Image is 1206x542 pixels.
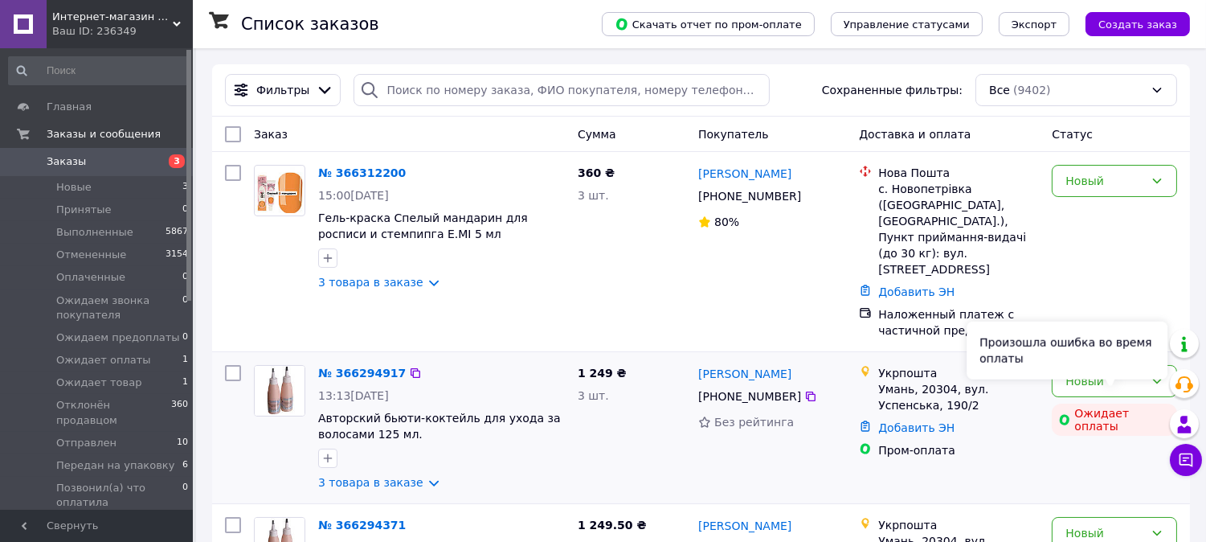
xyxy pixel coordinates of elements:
span: Отмененные [56,248,126,262]
span: Главная [47,100,92,114]
a: № 366294371 [318,519,406,532]
span: Скачать отчет по пром-оплате [615,17,802,31]
a: № 366312200 [318,166,406,179]
span: 5867 [166,225,188,240]
span: 10 [177,436,188,450]
span: 3154 [166,248,188,262]
span: Ожидаем предоплаты [56,331,180,345]
div: Умань, 20304, вул. Успенська, 190/2 [878,381,1039,413]
span: Заказы [47,154,86,169]
a: [PERSON_NAME] [698,366,791,382]
button: Создать заказ [1085,12,1190,36]
span: 3 шт. [578,389,609,402]
button: Чат с покупателем [1170,444,1202,476]
span: Сохраненные фильтры: [822,82,963,98]
span: 6 [182,458,188,473]
span: Ожидает товар [56,376,141,390]
span: 1 [182,376,188,390]
button: Управление статусами [831,12,983,36]
a: Авторский бьюти-коктейль для ухода за волосами 125 мл. [318,412,561,441]
a: [PERSON_NAME] [698,166,791,182]
span: Отклонён продавцом [56,398,171,427]
a: Добавить ЭН [878,421,955,434]
span: 0 [182,331,188,345]
span: 1 [182,353,188,367]
div: Наложенный платеж с частичной предоплатой [878,306,1039,339]
span: Управление статусами [844,18,970,31]
span: Передан на упаковку [56,458,174,473]
span: 0 [182,203,188,217]
span: Статус [1052,128,1093,141]
span: Принятые [56,203,112,217]
img: Фото товару [255,168,305,212]
span: Ожидает оплаты [56,353,151,367]
a: 3 товара в заказе [318,276,423,289]
span: 3 [182,180,188,195]
span: Экспорт [1012,18,1057,31]
span: Заказ [254,128,288,141]
div: Произошла ошибка во время оплаты [967,322,1167,380]
span: 1 249 ₴ [578,367,627,380]
a: Гель-краска Спелый мандарин для росписи и стемпипга E.MI 5 мл РАСПРОДАЖА [318,211,528,257]
a: [PERSON_NAME] [698,518,791,534]
span: 1 249.50 ₴ [578,519,647,532]
button: Скачать отчет по пром-оплате [602,12,815,36]
span: Доставка и оплата [859,128,971,141]
div: с. Новопетрівка ([GEOGRAPHIC_DATA], [GEOGRAPHIC_DATA].), Пункт приймання-видачі (до 30 кг): вул. ... [878,181,1039,277]
span: Фильтры [256,82,309,98]
a: 3 товара в заказе [318,476,423,489]
span: (9402) [1013,84,1051,96]
span: Заказы и сообщения [47,127,161,142]
span: Без рейтинга [714,416,794,429]
img: Фото товару [255,366,305,416]
button: Экспорт [999,12,1069,36]
a: Фото товару [254,165,305,216]
h1: Список заказов [241,14,379,34]
span: Ожидаем звонка покупателя [56,294,182,322]
span: 3 шт. [578,189,609,202]
a: Добавить ЭН [878,285,955,298]
a: № 366294917 [318,367,406,380]
span: 80% [714,216,739,228]
input: Поиск по номеру заказа, ФИО покупателя, номеру телефона, Email, номеру накладной [354,74,770,106]
span: 0 [182,481,188,510]
span: 3 [169,154,185,168]
span: Выполненные [56,225,133,240]
span: Отправлен [56,436,117,450]
span: [PHONE_NUMBER] [698,390,801,403]
span: Сумма [578,128,616,141]
span: Позвонил(а) что оплатила [56,481,182,510]
div: Укрпошта [878,365,1039,381]
span: Покупатель [698,128,769,141]
a: Создать заказ [1069,17,1190,30]
span: 360 ₴ [578,166,615,179]
div: Ожидает оплаты [1052,404,1177,436]
div: Ваш ID: 236349 [52,24,193,39]
span: 15:00[DATE] [318,189,389,202]
div: Новый [1065,524,1144,542]
span: 0 [182,294,188,322]
div: Пром-оплата [878,442,1039,458]
span: Интернет-магазин «Маникюрия» [52,10,173,24]
div: Новый [1065,372,1144,390]
div: Укрпошта [878,517,1039,533]
span: 360 [171,398,188,427]
span: Создать заказ [1098,18,1177,31]
span: 13:13[DATE] [318,389,389,402]
span: Новые [56,180,92,195]
div: Нова Пошта [878,165,1039,181]
span: Все [989,82,1010,98]
span: [PHONE_NUMBER] [698,190,801,203]
span: Оплаченные [56,270,125,285]
input: Поиск [8,56,190,85]
span: 0 [182,270,188,285]
div: Новый [1065,172,1144,190]
a: Фото товару [254,365,305,417]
